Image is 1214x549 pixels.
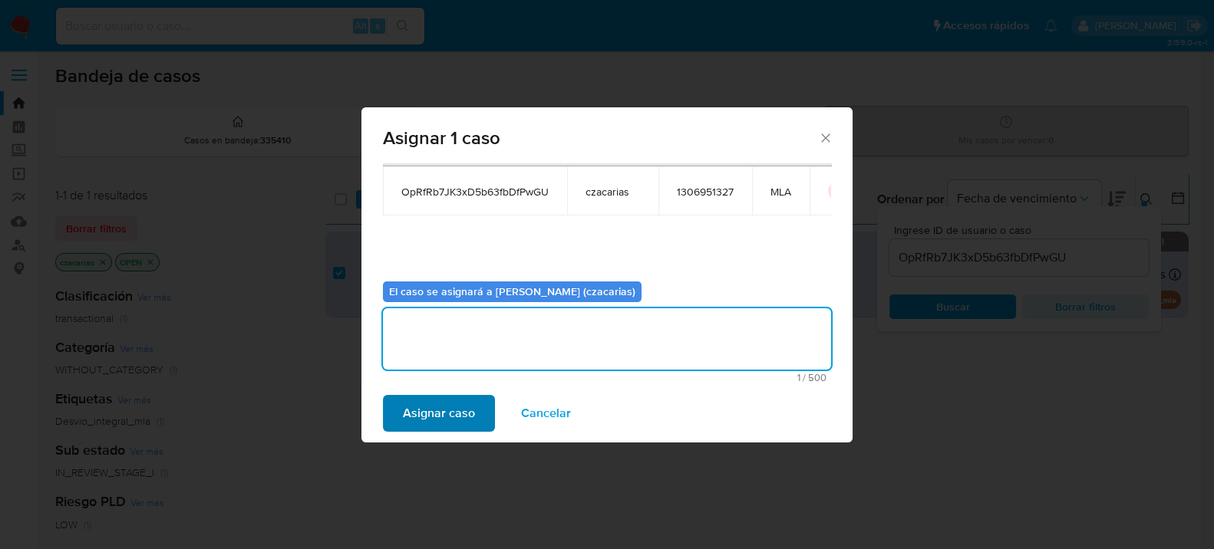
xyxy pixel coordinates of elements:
[361,107,853,442] div: assign-modal
[401,185,549,199] span: OpRfRb7JK3xD5b63fbDfPwGU
[389,284,635,299] b: El caso se asignará a [PERSON_NAME] (czacarias)
[388,373,826,383] span: Máximo 500 caracteres
[828,182,846,200] button: icon-button
[770,185,791,199] span: MLA
[818,130,832,144] button: Cerrar ventana
[403,396,475,430] span: Asignar caso
[521,396,571,430] span: Cancelar
[383,129,818,147] span: Asignar 1 caso
[586,185,640,199] span: czacarias
[677,185,734,199] span: 1306951327
[501,395,591,432] button: Cancelar
[383,395,495,432] button: Asignar caso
